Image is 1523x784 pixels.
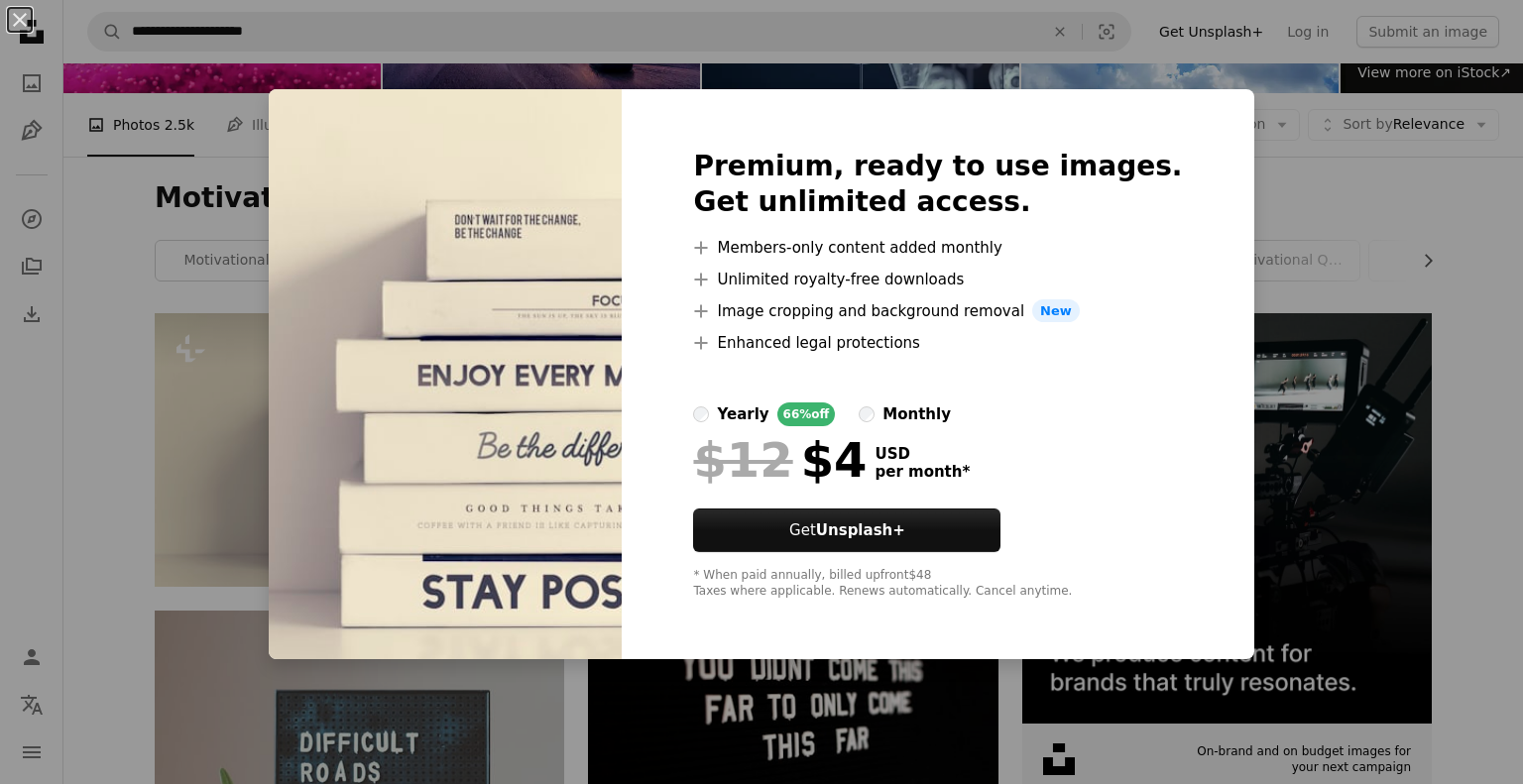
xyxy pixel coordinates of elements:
div: monthly [882,402,951,426]
li: Enhanced legal protections [693,331,1182,355]
div: * When paid annually, billed upfront $48 Taxes where applicable. Renews automatically. Cancel any... [693,568,1182,600]
li: Members-only content added monthly [693,236,1182,260]
button: GetUnsplash+ [693,508,1000,552]
h2: Premium, ready to use images. Get unlimited access. [693,149,1182,220]
input: monthly [859,406,875,422]
strong: Unsplash+ [816,521,905,539]
input: yearly66%off [693,406,709,422]
li: Unlimited royalty-free downloads [693,268,1182,291]
div: $4 [693,434,867,486]
div: yearly [717,402,768,426]
span: New [1032,299,1080,323]
img: premium_photo-1723619021737-df1d775eccc8 [269,89,622,660]
span: USD [875,445,970,463]
div: 66% off [777,402,836,426]
span: $12 [693,434,792,486]
li: Image cropping and background removal [693,299,1182,323]
span: per month * [875,463,970,481]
